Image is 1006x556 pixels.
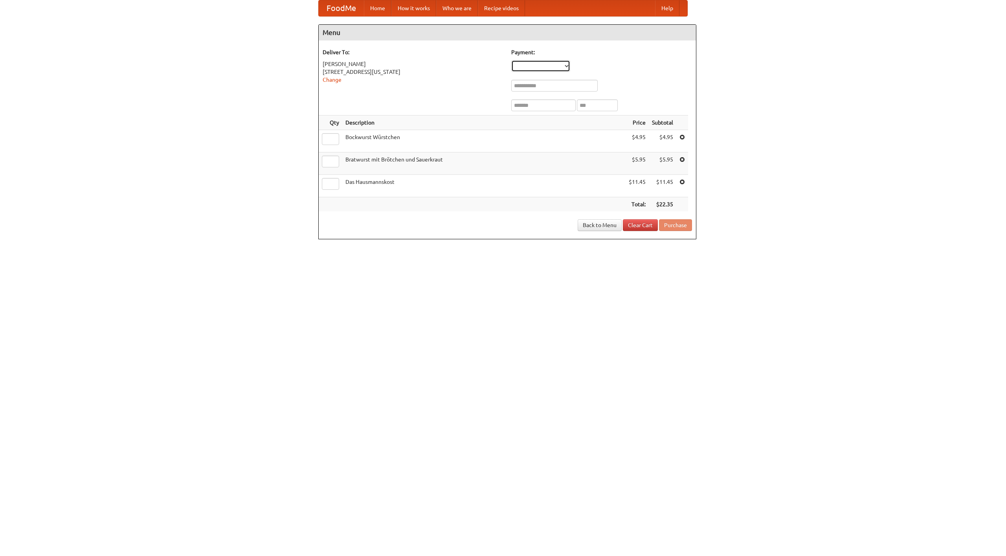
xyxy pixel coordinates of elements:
[578,219,622,231] a: Back to Menu
[649,197,676,212] th: $22.35
[323,77,341,83] a: Change
[626,116,649,130] th: Price
[659,219,692,231] button: Purchase
[626,152,649,175] td: $5.95
[649,130,676,152] td: $4.95
[478,0,525,16] a: Recipe videos
[342,152,626,175] td: Bratwurst mit Brötchen und Sauerkraut
[436,0,478,16] a: Who we are
[626,175,649,197] td: $11.45
[649,116,676,130] th: Subtotal
[323,48,503,56] h5: Deliver To:
[319,116,342,130] th: Qty
[626,130,649,152] td: $4.95
[319,0,364,16] a: FoodMe
[623,219,658,231] a: Clear Cart
[364,0,391,16] a: Home
[319,25,696,40] h4: Menu
[323,60,503,68] div: [PERSON_NAME]
[342,130,626,152] td: Bockwurst Würstchen
[342,116,626,130] th: Description
[511,48,692,56] h5: Payment:
[391,0,436,16] a: How it works
[323,68,503,76] div: [STREET_ADDRESS][US_STATE]
[649,175,676,197] td: $11.45
[342,175,626,197] td: Das Hausmannskost
[626,197,649,212] th: Total:
[655,0,679,16] a: Help
[649,152,676,175] td: $5.95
